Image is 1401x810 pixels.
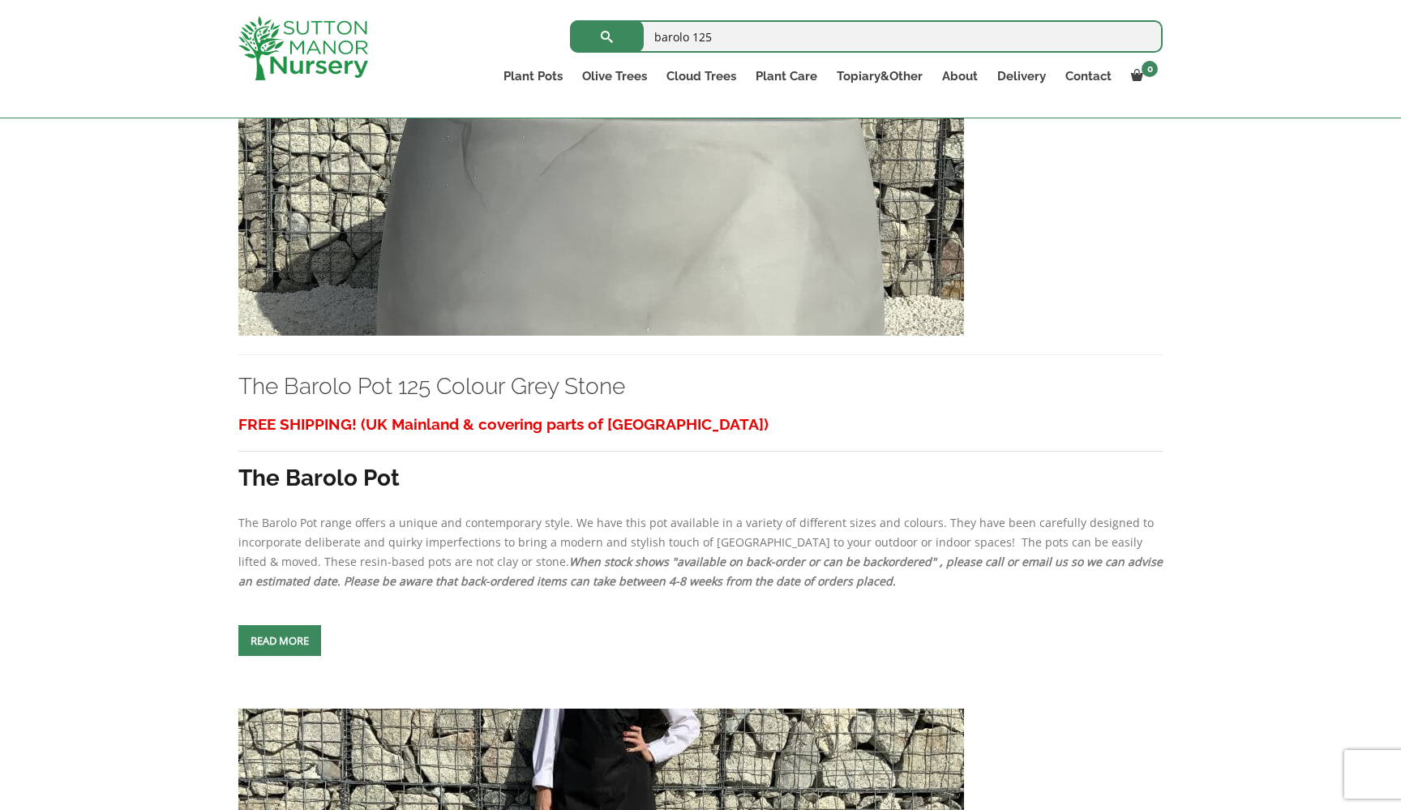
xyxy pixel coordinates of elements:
div: The Barolo Pot range offers a unique and contemporary style. We have this pot available in a vari... [238,409,1163,591]
span: 0 [1142,61,1158,77]
a: Olive Trees [572,65,657,88]
a: The Barolo Pot 125 Colour Grey Stone [238,373,625,400]
img: logo [238,16,368,80]
input: Search... [570,20,1163,53]
a: Contact [1056,65,1121,88]
a: About [932,65,988,88]
h3: FREE SHIPPING! (UK Mainland & covering parts of [GEOGRAPHIC_DATA]) [238,409,1163,439]
a: Cloud Trees [657,65,746,88]
a: The Barolo Pot 125 Colour Grey Stone [238,152,964,168]
a: Plant Pots [494,65,572,88]
a: Topiary&Other [827,65,932,88]
em: When stock shows "available on back-order or can be backordered" , please call or email us so we ... [238,554,1163,589]
a: Read more [238,625,321,656]
a: 0 [1121,65,1163,88]
a: Plant Care [746,65,827,88]
a: Delivery [988,65,1056,88]
strong: The Barolo Pot [238,465,400,491]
